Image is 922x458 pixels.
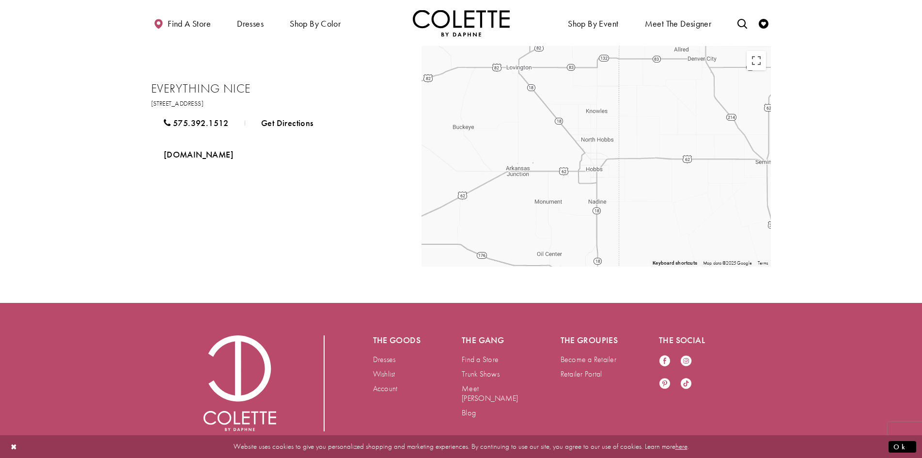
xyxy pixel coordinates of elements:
span: Shop By Event [565,10,621,36]
a: Visit Colette by Daphne Homepage [203,335,276,431]
button: Toggle fullscreen view [747,51,766,70]
a: Meet the designer [642,10,714,36]
span: 575.392.1512 [173,117,229,128]
a: Meet [PERSON_NAME] [462,383,518,403]
a: Trunk Shows [462,369,500,379]
a: Find a Store [462,354,499,364]
h2: Everything Nice [151,81,403,96]
p: Website uses cookies to give you personalized shopping and marketing experiences. By continuing t... [70,440,852,453]
a: Visit our TikTok - Opens in new tab [680,378,692,391]
span: Shop by color [290,19,341,29]
a: Visit our Pinterest - Opens in new tab [659,378,671,391]
img: Google [424,254,456,267]
a: Dresses [373,354,396,364]
a: 575.392.1512 [151,111,241,135]
img: Colette by Daphne [413,10,510,36]
button: Submit Dialog [889,441,916,453]
a: Visit Home Page [413,10,510,36]
a: Opens in new tab [151,99,204,108]
img: Colette by Daphne [203,335,276,431]
span: [STREET_ADDRESS] [151,99,204,108]
button: Keyboard shortcuts [653,260,697,267]
h5: The groupies [561,335,621,345]
span: Find a store [168,19,211,29]
div: Everything Nice [587,141,606,160]
span: Map data ©2025 Google [703,260,752,266]
a: Terms (opens in new tab) [758,260,768,266]
a: Retailer Portal [561,369,602,379]
span: Shop By Event [568,19,618,29]
div: Map with Store locations [422,46,771,267]
h5: The social [659,335,719,345]
h5: The goods [373,335,423,345]
a: Blog [462,408,476,418]
span: Meet the designer [645,19,712,29]
span: Get Directions [261,117,313,128]
a: Open this area in Google Maps (opens a new window) [424,254,456,267]
a: Wishlist [373,369,395,379]
a: Find a store [151,10,213,36]
a: Get Directions [249,111,326,135]
a: Become a Retailer [561,354,616,364]
h5: The gang [462,335,522,345]
a: Opens in new tab [151,142,246,167]
a: Toggle search [735,10,750,36]
a: Visit our Facebook - Opens in new tab [659,355,671,368]
a: Check Wishlist [756,10,771,36]
span: [DOMAIN_NAME] [164,149,234,160]
span: Dresses [234,10,266,36]
span: Dresses [237,19,264,29]
a: Account [373,383,398,394]
span: Shop by color [287,10,343,36]
a: Visit our Instagram - Opens in new tab [680,355,692,368]
ul: Follow us [654,350,706,395]
a: here [675,442,688,451]
button: Close Dialog [6,438,22,455]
